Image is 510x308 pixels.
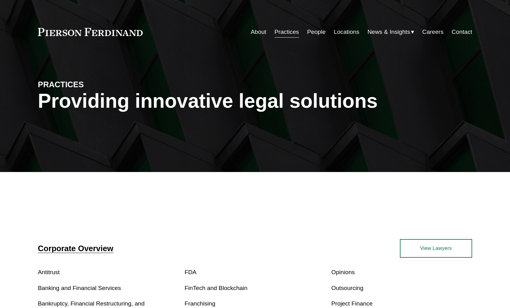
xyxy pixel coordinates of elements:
[38,269,60,275] a: Antitrust
[38,79,146,89] h4: PRACTICES
[367,26,414,38] a: folder dropdown
[331,285,363,291] a: Outsourcing
[38,285,121,291] a: Banking and Financial Services
[185,285,248,291] a: FinTech and Blockchain
[275,26,299,38] a: Practices
[334,26,359,38] a: Locations
[38,90,472,112] h1: Providing innovative legal solutions
[367,27,410,38] span: News & Insights
[185,269,196,275] a: FDA
[38,244,113,253] a: Corporate Overview
[400,239,472,258] a: View Lawyers
[331,300,373,307] a: Project Finance
[331,269,355,275] a: Opinions
[422,26,443,38] a: Careers
[251,26,266,38] a: About
[307,26,326,38] a: People
[452,26,472,38] a: Contact
[185,300,215,307] a: Franchising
